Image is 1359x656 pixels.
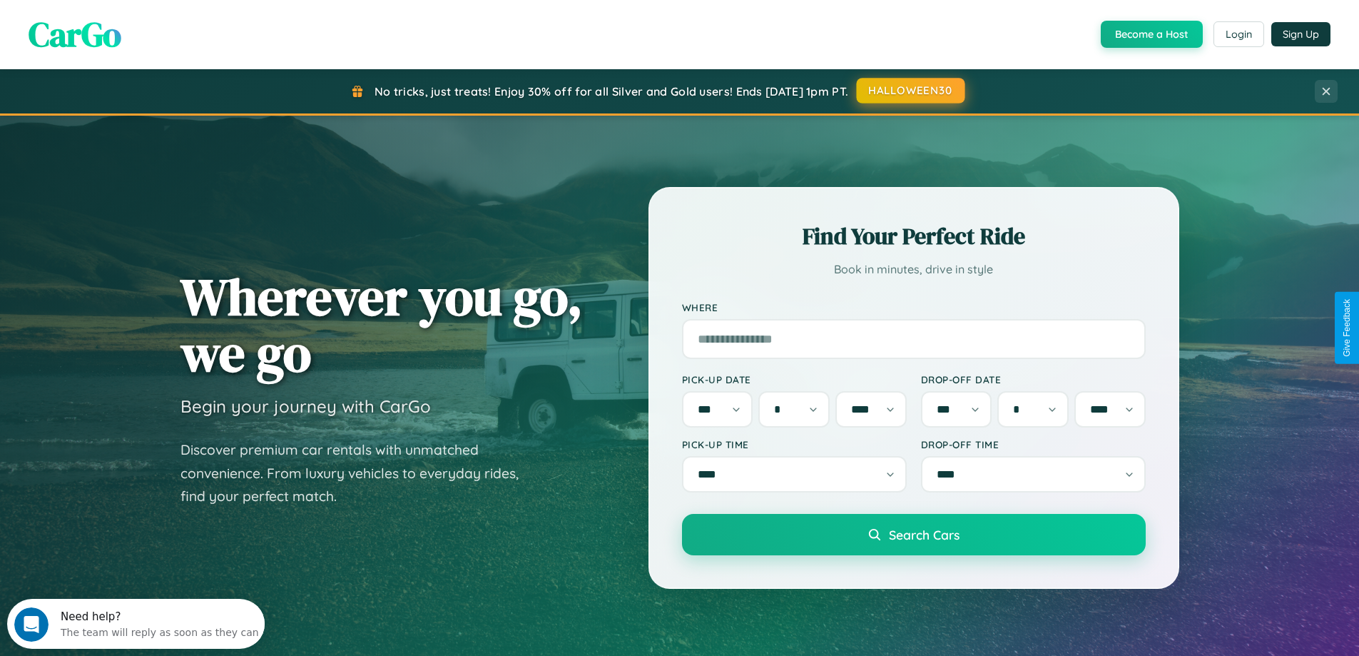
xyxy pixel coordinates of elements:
[180,268,583,381] h1: Wherever you go, we go
[682,221,1146,252] h2: Find Your Perfect Ride
[180,395,431,417] h3: Begin your journey with CarGo
[180,438,537,508] p: Discover premium car rentals with unmatched convenience. From luxury vehicles to everyday rides, ...
[682,373,907,385] label: Pick-up Date
[1213,21,1264,47] button: Login
[6,6,265,45] div: Open Intercom Messenger
[54,12,252,24] div: Need help?
[1342,299,1352,357] div: Give Feedback
[7,599,265,649] iframe: Intercom live chat discovery launcher
[921,373,1146,385] label: Drop-off Date
[682,514,1146,555] button: Search Cars
[14,607,49,642] iframe: Intercom live chat
[1271,22,1330,46] button: Sign Up
[889,527,960,543] span: Search Cars
[921,438,1146,450] label: Drop-off Time
[682,438,907,450] label: Pick-up Time
[1101,21,1203,48] button: Become a Host
[375,84,848,99] span: No tricks, just treats! Enjoy 30% off for all Silver and Gold users! Ends [DATE] 1pm PT.
[29,11,121,58] span: CarGo
[857,78,965,104] button: HALLOWEEN30
[682,301,1146,313] label: Where
[682,259,1146,280] p: Book in minutes, drive in style
[54,24,252,39] div: The team will reply as soon as they can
